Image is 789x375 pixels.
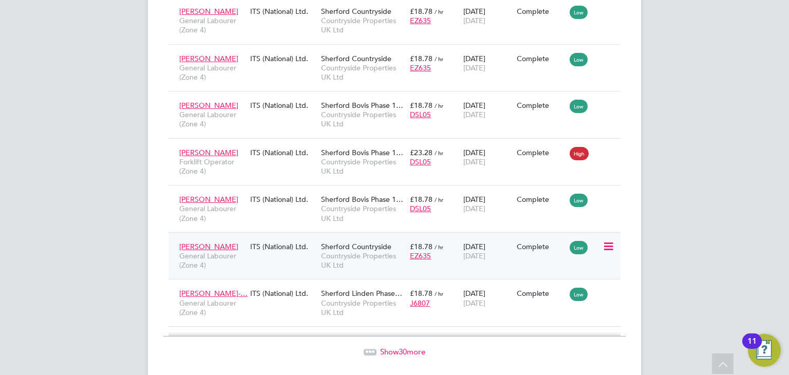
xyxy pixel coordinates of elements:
span: Countryside Properties UK Ltd [321,110,405,128]
div: Complete [517,289,565,298]
span: Sherford Countryside [321,7,391,16]
span: Low [570,6,588,19]
span: J6807 [410,298,430,308]
span: DSL05 [410,204,431,213]
div: ITS (National) Ltd. [248,190,318,209]
div: [DATE] [461,237,514,266]
span: £23.28 [410,148,433,157]
span: / hr [435,55,443,63]
span: General Labourer (Zone 4) [179,298,245,317]
span: General Labourer (Zone 4) [179,110,245,128]
div: [DATE] [461,96,514,124]
span: [DATE] [463,110,485,119]
span: Countryside Properties UK Ltd [321,157,405,176]
div: ITS (National) Ltd. [248,284,318,303]
div: [DATE] [461,284,514,312]
span: Countryside Properties UK Ltd [321,16,405,34]
span: Countryside Properties UK Ltd [321,63,405,82]
div: [DATE] [461,2,514,30]
span: General Labourer (Zone 4) [179,63,245,82]
span: £18.78 [410,54,433,63]
div: ITS (National) Ltd. [248,143,318,162]
span: Countryside Properties UK Ltd [321,251,405,270]
span: Sherford Countryside [321,242,391,251]
span: Show more [380,347,425,357]
span: Sherford Bovis Phase 1… [321,148,403,157]
span: [PERSON_NAME] [179,54,238,63]
span: [DATE] [463,298,485,308]
span: [PERSON_NAME] [179,7,238,16]
div: Complete [517,242,565,251]
span: / hr [435,243,443,251]
span: [PERSON_NAME] [179,148,238,157]
span: General Labourer (Zone 4) [179,251,245,270]
span: Low [570,100,588,113]
span: Sherford Countryside [321,54,391,63]
span: / hr [435,102,443,109]
span: / hr [435,196,443,203]
span: £18.78 [410,7,433,16]
span: [DATE] [463,157,485,166]
a: [PERSON_NAME]General Labourer (Zone 4)ITS (National) Ltd.Sherford Bovis Phase 1…Countryside Prope... [177,95,621,104]
span: / hr [435,149,443,157]
a: [PERSON_NAME]General Labourer (Zone 4)ITS (National) Ltd.Sherford CountrysideCountryside Properti... [177,1,621,10]
a: [PERSON_NAME]Forklift Operator (Zone 4)ITS (National) Ltd.Sherford Bovis Phase 1…Countryside Prop... [177,142,621,151]
button: Open Resource Center, 11 new notifications [748,334,781,367]
span: [DATE] [463,16,485,25]
span: Low [570,241,588,254]
div: Complete [517,148,565,157]
span: DSL05 [410,110,431,119]
div: ITS (National) Ltd. [248,49,318,68]
span: Sherford Bovis Phase 1… [321,101,403,110]
span: Low [570,194,588,207]
a: [PERSON_NAME]-…General Labourer (Zone 4)ITS (National) Ltd.Sherford Linden Phase…Countryside Prop... [177,283,621,292]
span: [PERSON_NAME]-… [179,289,248,298]
span: General Labourer (Zone 4) [179,204,245,222]
div: ITS (National) Ltd. [248,96,318,115]
span: Sherford Linden Phase… [321,289,402,298]
span: £18.78 [410,242,433,251]
a: [PERSON_NAME]General Labourer (Zone 4)ITS (National) Ltd.Sherford CountrysideCountryside Properti... [177,48,621,57]
div: [DATE] [461,49,514,78]
span: Countryside Properties UK Ltd [321,298,405,317]
a: [PERSON_NAME]General Labourer (Zone 4)ITS (National) Ltd.Sherford CountrysideCountryside Properti... [177,236,621,245]
span: / hr [435,290,443,297]
span: EZ635 [410,63,431,72]
div: 11 [747,341,757,354]
span: [DATE] [463,63,485,72]
span: [PERSON_NAME] [179,101,238,110]
div: [DATE] [461,190,514,218]
span: EZ635 [410,16,431,25]
span: Countryside Properties UK Ltd [321,204,405,222]
span: Low [570,288,588,301]
span: [DATE] [463,251,485,260]
span: DSL05 [410,157,431,166]
span: [PERSON_NAME] [179,195,238,204]
a: [PERSON_NAME]General Labourer (Zone 4)ITS (National) Ltd.Sherford Bovis Phase 1…Countryside Prope... [177,189,621,198]
span: Sherford Bovis Phase 1… [321,195,403,204]
span: Forklift Operator (Zone 4) [179,157,245,176]
div: Complete [517,101,565,110]
span: [DATE] [463,204,485,213]
div: [DATE] [461,143,514,172]
span: [PERSON_NAME] [179,242,238,251]
span: / hr [435,8,443,15]
div: ITS (National) Ltd. [248,237,318,256]
div: Complete [517,7,565,16]
span: £18.78 [410,195,433,204]
span: £18.78 [410,289,433,298]
span: £18.78 [410,101,433,110]
span: General Labourer (Zone 4) [179,16,245,34]
span: EZ635 [410,251,431,260]
div: Complete [517,195,565,204]
span: Low [570,53,588,66]
span: 30 [399,347,407,357]
div: Complete [517,54,565,63]
div: ITS (National) Ltd. [248,2,318,21]
span: High [570,147,589,160]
